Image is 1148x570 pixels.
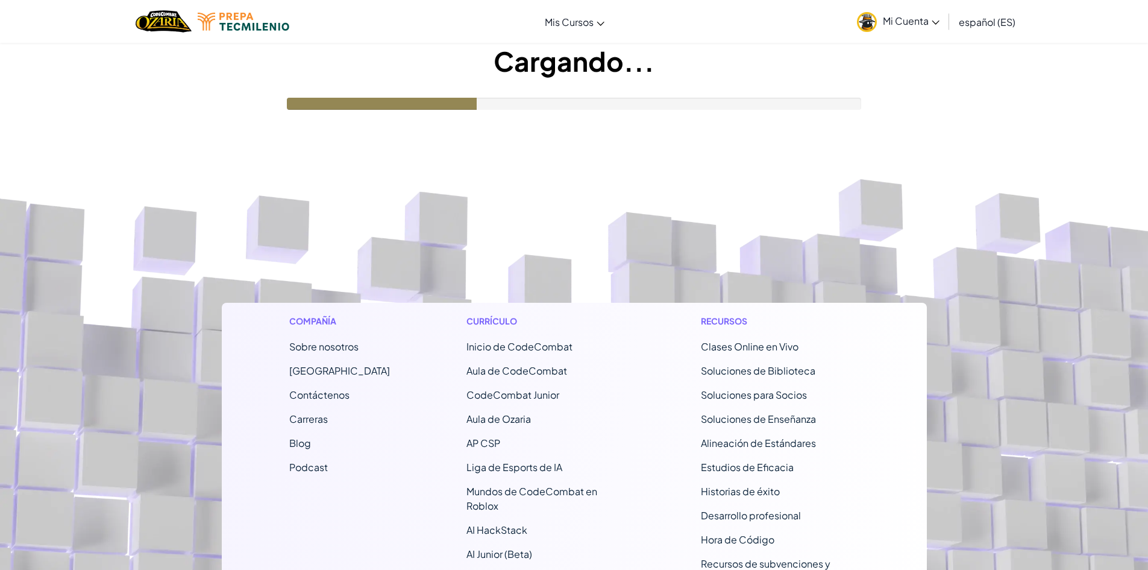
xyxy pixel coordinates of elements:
[701,509,801,522] a: Desarrollo profesional
[136,9,192,34] a: Ozaria by CodeCombat logo
[136,9,192,34] img: Home
[851,2,946,40] a: Mi Cuenta
[466,315,625,328] h1: Currículo
[466,413,531,425] a: Aula de Ozaria
[289,461,328,473] a: Podcast
[289,364,390,377] a: [GEOGRAPHIC_DATA]
[701,413,816,425] a: Soluciones de Enseñanza
[953,5,1021,38] a: español (ES)
[701,364,815,377] a: Soluciones de Biblioteca
[701,485,780,498] a: Historias de éxito
[701,340,798,353] a: Clases Online en Vivo
[198,13,289,31] img: Tecmilenio logo
[883,14,939,27] span: Mi Cuenta
[701,437,816,449] a: Alineación de Estándares
[701,533,774,546] a: Hora de Código
[289,315,390,328] h1: Compañía
[466,524,527,536] a: AI HackStack
[701,388,807,401] a: Soluciones para Socios
[289,437,311,449] a: Blog
[466,461,562,473] a: Liga de Esports de IA
[466,548,532,560] a: AI Junior (Beta)
[466,437,500,449] a: AP CSP
[466,485,597,512] a: Mundos de CodeCombat en Roblox
[289,340,359,353] a: Sobre nosotros
[857,12,877,32] img: avatar
[289,388,350,401] span: Contáctenos
[545,16,594,28] span: Mis Cursos
[466,340,572,353] span: Inicio de CodeCombat
[539,5,610,38] a: Mis Cursos
[701,315,859,328] h1: Recursos
[466,364,567,377] a: Aula de CodeCombat
[959,16,1015,28] span: español (ES)
[701,461,794,473] a: Estudios de Eficacia
[289,413,328,425] a: Carreras
[466,388,559,401] a: CodeCombat Junior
